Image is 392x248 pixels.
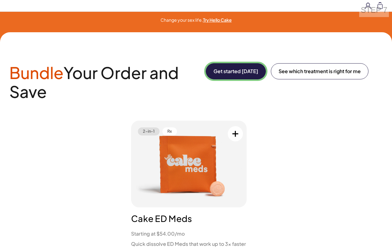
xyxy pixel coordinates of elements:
[9,62,64,83] span: Bundle
[203,17,232,23] a: Try Hello Cake
[138,127,160,135] span: 2-in-1
[271,63,368,79] a: See which treatment is right for me
[162,127,177,135] span: Rx
[9,63,198,101] h2: Your Order and Save
[131,212,247,225] h3: Cake ED Meds
[206,63,266,79] button: Get started [DATE]
[359,3,389,17] div: STEP 7
[131,230,247,237] li: Starting at $54.00/mo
